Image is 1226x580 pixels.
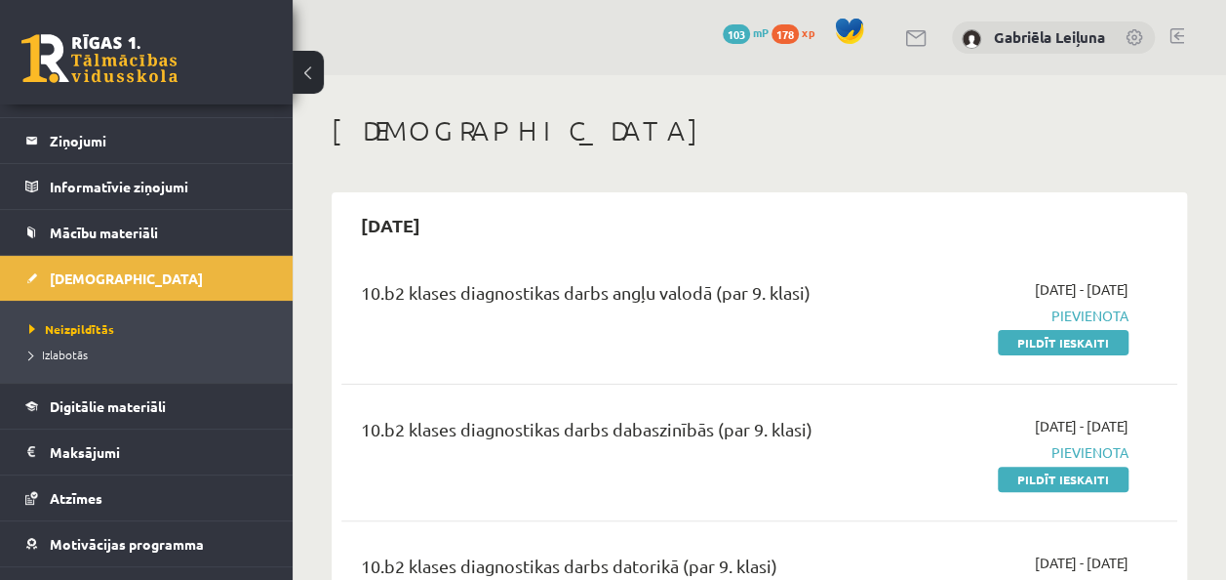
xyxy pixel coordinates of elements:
span: [DATE] - [DATE] [1035,553,1128,573]
span: Atzīmes [50,489,102,507]
span: Pievienota [892,306,1128,326]
h2: [DATE] [341,202,440,248]
span: Pievienota [892,442,1128,463]
legend: Informatīvie ziņojumi [50,164,268,209]
a: Motivācijas programma [25,521,268,566]
legend: Ziņojumi [50,118,268,163]
a: Ziņojumi [25,118,268,163]
a: Gabriēla Leiļuna [994,27,1105,47]
a: Pildīt ieskaiti [998,467,1128,492]
a: Maksājumi [25,430,268,475]
div: 10.b2 klases diagnostikas darbs dabaszinībās (par 9. klasi) [361,416,863,452]
a: Digitālie materiāli [25,384,268,429]
img: Gabriēla Leiļuna [962,29,981,49]
span: Mācību materiāli [50,224,158,241]
a: Neizpildītās [29,320,273,338]
span: 178 [771,24,799,44]
h1: [DEMOGRAPHIC_DATA] [332,114,1187,147]
a: Rīgas 1. Tālmācības vidusskola [21,34,178,83]
legend: Maksājumi [50,430,268,475]
a: 178 xp [771,24,824,40]
span: [DATE] - [DATE] [1035,279,1128,300]
span: Neizpildītās [29,321,114,337]
a: Pildīt ieskaiti [998,330,1128,355]
a: Informatīvie ziņojumi [25,164,268,209]
span: [DATE] - [DATE] [1035,416,1128,436]
span: [DEMOGRAPHIC_DATA] [50,269,203,287]
span: mP [753,24,769,40]
a: 103 mP [723,24,769,40]
span: Izlabotās [29,347,88,362]
a: Atzīmes [25,476,268,520]
span: 103 [723,24,750,44]
a: Mācību materiāli [25,210,268,255]
span: Motivācijas programma [50,535,204,553]
a: Izlabotās [29,346,273,363]
div: 10.b2 klases diagnostikas darbs angļu valodā (par 9. klasi) [361,279,863,315]
span: xp [802,24,814,40]
a: [DEMOGRAPHIC_DATA] [25,256,268,301]
span: Digitālie materiāli [50,397,166,415]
